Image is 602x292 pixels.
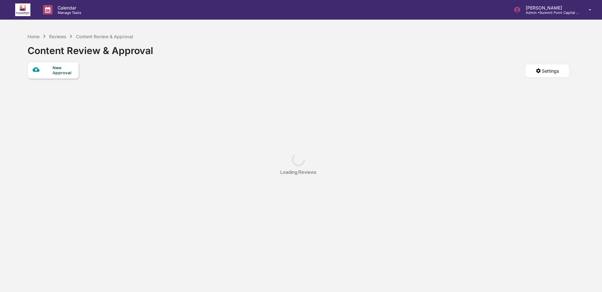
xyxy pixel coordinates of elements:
div: Content Review & Approval [76,34,133,39]
button: Settings [525,64,569,78]
div: Home [28,34,40,39]
div: New Approval [53,65,74,75]
p: [PERSON_NAME] [521,5,580,10]
p: Admin • Summit Point Capital Management [521,10,580,15]
div: Content Review & Approval [28,40,153,56]
p: Manage Tasks [53,10,85,15]
p: Calendar [53,5,85,10]
img: logo [15,3,30,16]
div: Loading Reviews [280,169,317,175]
div: Reviews [49,34,66,39]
